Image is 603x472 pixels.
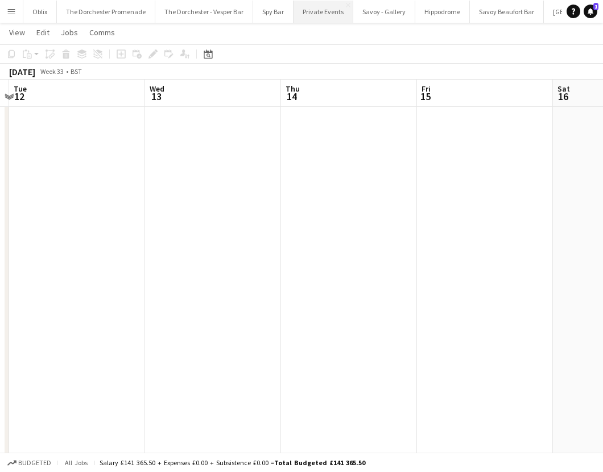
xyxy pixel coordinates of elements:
[57,1,155,23] button: The Dorchester Promenade
[284,90,300,103] span: 14
[294,1,353,23] button: Private Events
[155,1,253,23] button: The Dorchester - Vesper Bar
[38,67,66,76] span: Week 33
[148,90,164,103] span: 13
[23,1,57,23] button: Oblix
[32,25,54,40] a: Edit
[253,1,294,23] button: Spy Bar
[556,90,570,103] span: 16
[420,90,431,103] span: 15
[56,25,82,40] a: Jobs
[422,84,431,94] span: Fri
[85,25,119,40] a: Comms
[593,3,598,10] span: 1
[14,84,27,94] span: Tue
[12,90,27,103] span: 12
[584,5,597,18] a: 1
[470,1,544,23] button: Savoy Beaufort Bar
[71,67,82,76] div: BST
[61,27,78,38] span: Jobs
[9,66,35,77] div: [DATE]
[100,458,365,467] div: Salary £141 365.50 + Expenses £0.00 + Subsistence £0.00 =
[63,458,90,467] span: All jobs
[353,1,415,23] button: Savoy - Gallery
[274,458,365,467] span: Total Budgeted £141 365.50
[150,84,164,94] span: Wed
[415,1,470,23] button: Hippodrome
[9,27,25,38] span: View
[5,25,30,40] a: View
[557,84,570,94] span: Sat
[6,457,53,469] button: Budgeted
[89,27,115,38] span: Comms
[36,27,49,38] span: Edit
[18,459,51,467] span: Budgeted
[286,84,300,94] span: Thu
